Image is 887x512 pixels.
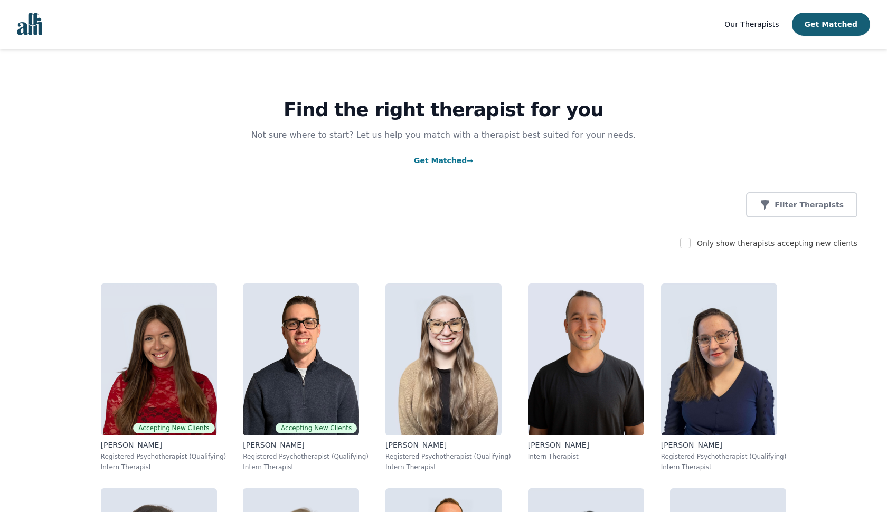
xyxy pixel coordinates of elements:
a: Vanessa_McCulloch[PERSON_NAME]Registered Psychotherapist (Qualifying)Intern Therapist [653,275,795,480]
button: Get Matched [792,13,870,36]
img: Vanessa_McCulloch [661,283,777,435]
p: [PERSON_NAME] [243,440,369,450]
p: Registered Psychotherapist (Qualifying) [243,452,369,461]
img: Alisha_Levine [101,283,217,435]
a: Get Matched [414,156,473,165]
p: Registered Psychotherapist (Qualifying) [661,452,787,461]
a: Our Therapists [724,18,779,31]
span: → [467,156,473,165]
p: Intern Therapist [243,463,369,471]
img: alli logo [17,13,42,35]
span: Accepting New Clients [276,423,357,433]
p: Intern Therapist [385,463,511,471]
p: Intern Therapist [101,463,227,471]
p: [PERSON_NAME] [661,440,787,450]
a: Ethan_BraunAccepting New Clients[PERSON_NAME]Registered Psychotherapist (Qualifying)Intern Therapist [234,275,377,480]
p: Registered Psychotherapist (Qualifying) [385,452,511,461]
span: Accepting New Clients [133,423,214,433]
span: Our Therapists [724,20,779,29]
label: Only show therapists accepting new clients [697,239,857,248]
a: Faith_Woodley[PERSON_NAME]Registered Psychotherapist (Qualifying)Intern Therapist [377,275,520,480]
p: Intern Therapist [528,452,644,461]
p: [PERSON_NAME] [528,440,644,450]
p: Registered Psychotherapist (Qualifying) [101,452,227,461]
img: Ethan_Braun [243,283,359,435]
a: Alisha_LevineAccepting New Clients[PERSON_NAME]Registered Psychotherapist (Qualifying)Intern Ther... [92,275,235,480]
p: Intern Therapist [661,463,787,471]
p: [PERSON_NAME] [385,440,511,450]
img: Kavon_Banejad [528,283,644,435]
img: Faith_Woodley [385,283,502,435]
h1: Find the right therapist for you [30,99,857,120]
a: Kavon_Banejad[PERSON_NAME]Intern Therapist [520,275,653,480]
p: Filter Therapists [775,200,844,210]
p: Not sure where to start? Let us help you match with a therapist best suited for your needs. [241,129,646,141]
p: [PERSON_NAME] [101,440,227,450]
button: Filter Therapists [746,192,857,217]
